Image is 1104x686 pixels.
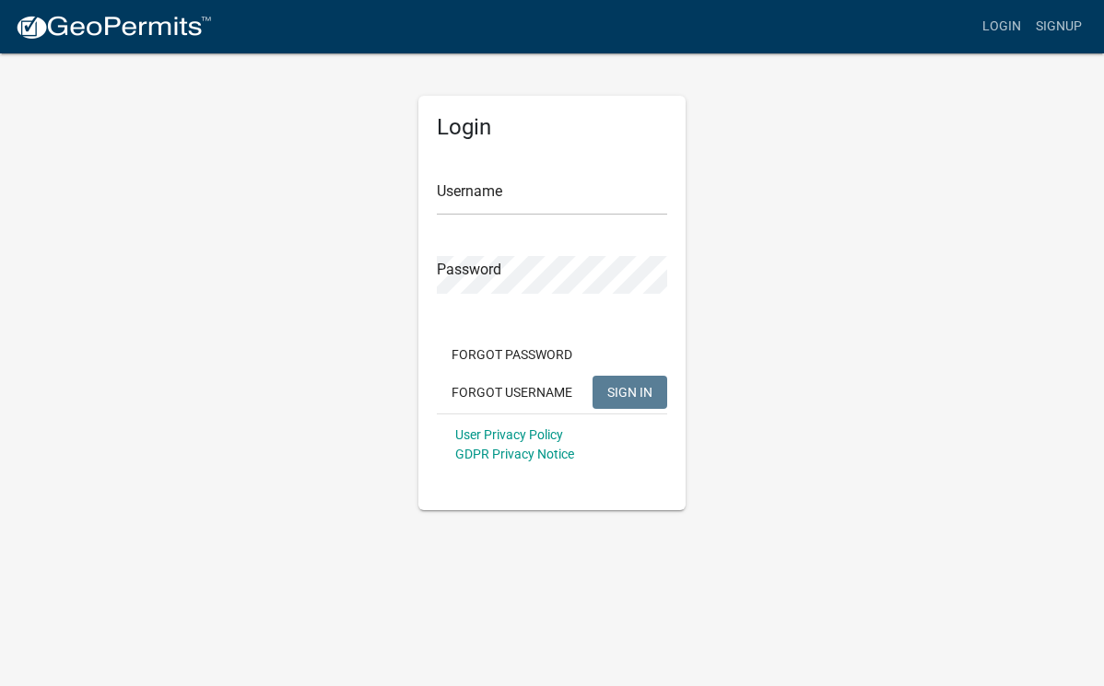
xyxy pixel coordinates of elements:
[607,384,652,399] span: SIGN IN
[437,376,587,409] button: Forgot Username
[975,9,1028,44] a: Login
[437,114,667,141] h5: Login
[1028,9,1089,44] a: Signup
[593,376,667,409] button: SIGN IN
[437,338,587,371] button: Forgot Password
[455,427,563,442] a: User Privacy Policy
[455,447,574,461] a: GDPR Privacy Notice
